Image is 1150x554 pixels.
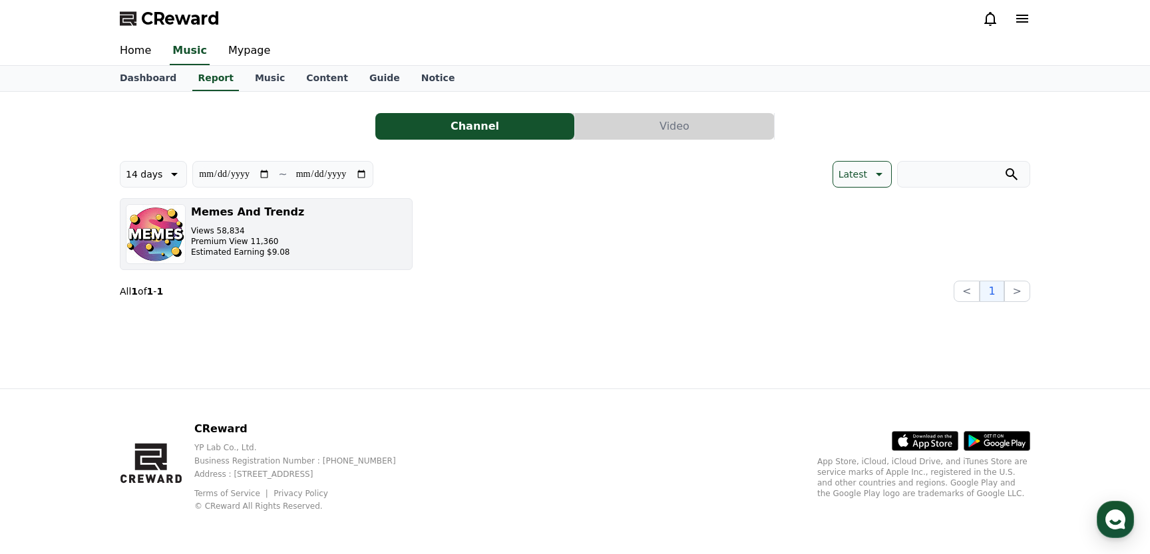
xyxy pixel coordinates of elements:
[120,161,187,188] button: 14 days
[4,422,88,455] a: Home
[194,442,417,453] p: YP Lab Co., Ltd.
[218,37,281,65] a: Mypage
[170,37,210,65] a: Music
[109,66,187,91] a: Dashboard
[191,204,304,220] h3: Memes And Trendz
[575,113,774,140] button: Video
[295,66,359,91] a: Content
[191,236,304,247] p: Premium View 11,360
[141,8,220,29] span: CReward
[110,442,150,453] span: Messages
[192,66,239,91] a: Report
[194,421,417,437] p: CReward
[126,165,162,184] p: 14 days
[375,113,574,140] button: Channel
[120,8,220,29] a: CReward
[274,489,328,498] a: Privacy Policy
[131,286,138,297] strong: 1
[172,422,256,455] a: Settings
[411,66,466,91] a: Notice
[147,286,154,297] strong: 1
[126,204,186,264] img: Memes And Trendz
[156,286,163,297] strong: 1
[191,247,304,257] p: Estimated Earning $9.08
[191,225,304,236] p: Views 58,834
[359,66,411,91] a: Guide
[244,66,295,91] a: Music
[109,37,162,65] a: Home
[817,456,1030,499] p: App Store, iCloud, iCloud Drive, and iTunes Store are service marks of Apple Inc., registered in ...
[839,165,867,184] p: Latest
[954,281,980,302] button: <
[375,113,575,140] a: Channel
[194,469,417,480] p: Address : [STREET_ADDRESS]
[34,442,57,452] span: Home
[120,285,163,298] p: All of -
[1004,281,1030,302] button: >
[197,442,230,452] span: Settings
[88,422,172,455] a: Messages
[194,489,270,498] a: Terms of Service
[194,501,417,511] p: © CReward All Rights Reserved.
[120,198,413,270] button: Memes And Trendz Views 58,834 Premium View 11,360 Estimated Earning $9.08
[980,281,1004,302] button: 1
[833,161,892,188] button: Latest
[194,456,417,466] p: Business Registration Number : [PHONE_NUMBER]
[278,166,287,182] p: ~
